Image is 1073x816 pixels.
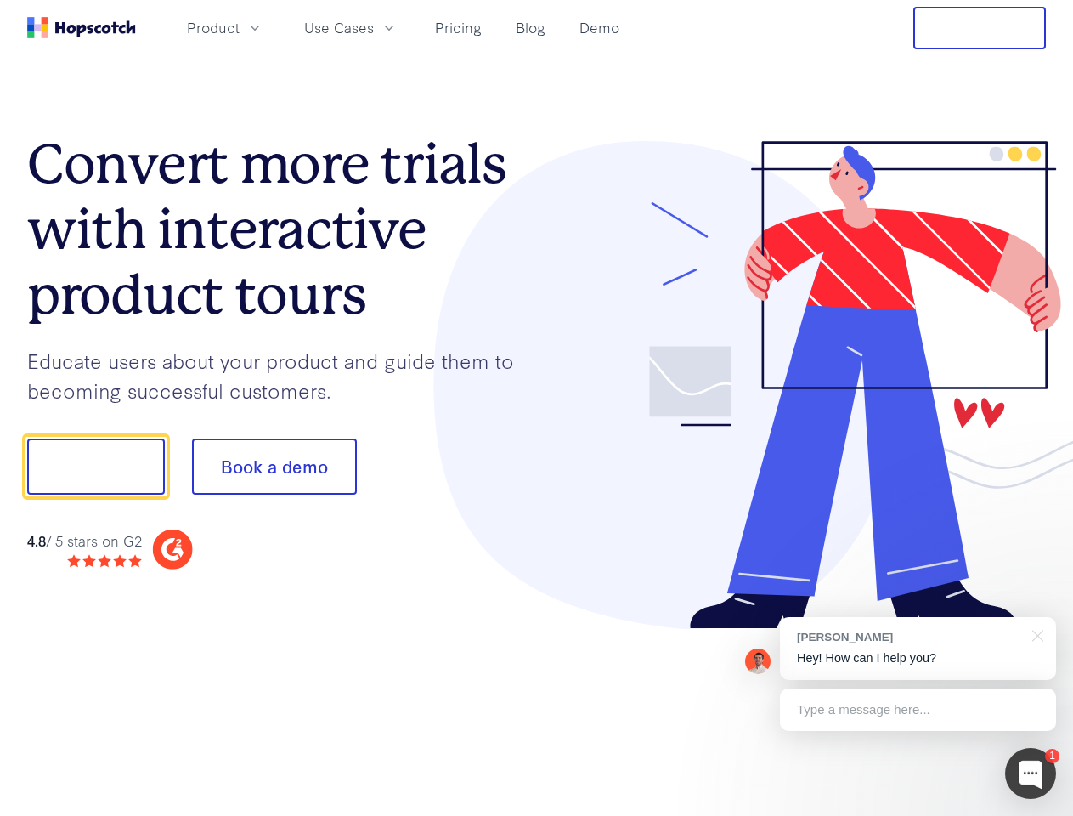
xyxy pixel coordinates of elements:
strong: 4.8 [27,530,46,550]
span: Use Cases [304,17,374,38]
div: [PERSON_NAME] [797,629,1022,645]
a: Home [27,17,136,38]
div: 1 [1045,749,1059,763]
button: Book a demo [192,439,357,495]
a: Pricing [428,14,488,42]
p: Educate users about your product and guide them to becoming successful customers. [27,346,537,405]
div: / 5 stars on G2 [27,530,142,552]
button: Product [177,14,274,42]
h1: Convert more trials with interactive product tours [27,132,537,327]
button: Show me! [27,439,165,495]
div: Type a message here... [780,688,1056,731]
img: Mark Spera [745,649,771,674]
a: Blog [509,14,552,42]
span: Product [187,17,240,38]
button: Free Trial [913,7,1046,49]
a: Demo [573,14,626,42]
p: Hey! How can I help you? [797,649,1039,667]
button: Use Cases [294,14,408,42]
